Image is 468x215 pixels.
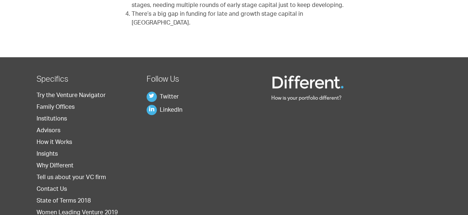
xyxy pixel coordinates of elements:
a: Why Different [37,163,73,169]
a: How it Works [37,140,72,146]
p: How is your portfolio different? [271,94,431,103]
li: There’s a big gap in funding for late and growth stage capital in [GEOGRAPHIC_DATA]. [132,10,351,28]
a: Tell us about your VC firm [37,175,106,181]
a: Contact Us [37,187,67,193]
h2: Follow Us [147,75,249,85]
a: LinkedIn [147,108,182,114]
a: Institutions [37,116,67,122]
a: State of Terms 2018 [37,199,91,204]
a: Family Offices [37,105,75,111]
a: Twitter [147,94,179,100]
a: Advisors [37,128,60,134]
a: Insights [37,152,58,157]
h2: Specifics [37,75,139,85]
a: Try the Venture Navigator [37,93,106,99]
img: Different Funds [271,75,344,89]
